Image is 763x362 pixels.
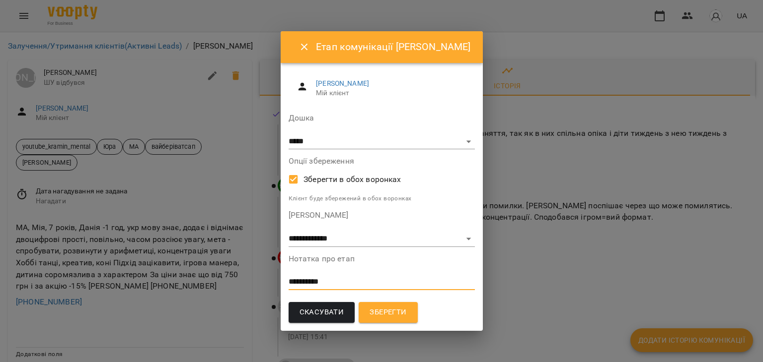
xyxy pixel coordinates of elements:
[289,194,475,204] p: Клієнт буде збережений в обох воронках
[316,79,369,87] a: [PERSON_NAME]
[289,211,475,219] label: [PERSON_NAME]
[304,174,401,185] span: Зберегти в обох воронках
[289,302,355,323] button: Скасувати
[316,88,466,98] span: Мій клієнт
[289,157,475,165] label: Опції збереження
[359,302,417,323] button: Зберегти
[300,306,344,319] span: Скасувати
[289,255,475,263] label: Нотатка про етап
[289,114,475,122] label: Дошка
[370,306,406,319] span: Зберегти
[293,35,316,59] button: Close
[316,39,470,55] h6: Етап комунікації [PERSON_NAME]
